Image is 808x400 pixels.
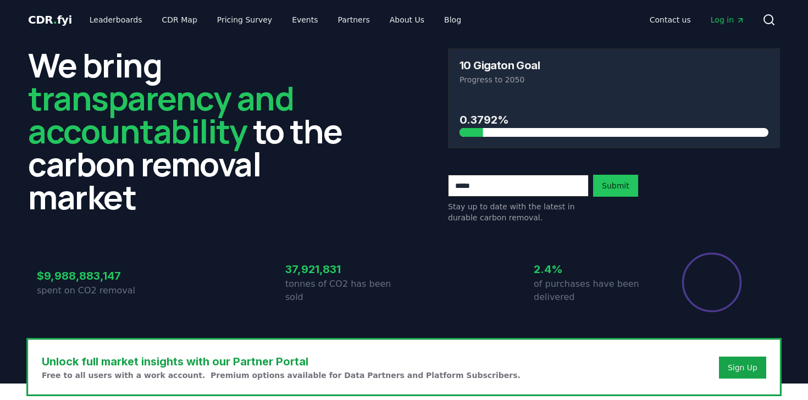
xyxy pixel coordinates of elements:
h3: 2.4% [534,261,652,277]
h3: 10 Gigaton Goal [460,60,540,71]
span: transparency and accountability [28,75,294,153]
p: tonnes of CO2 has been sold [285,277,404,304]
a: Events [283,10,326,30]
a: CDR Map [153,10,206,30]
a: Pricing Survey [208,10,281,30]
p: Free to all users with a work account. Premium options available for Data Partners and Platform S... [42,370,521,381]
h3: Unlock full market insights with our Partner Portal [42,353,521,370]
span: Log in [711,14,745,25]
button: Submit [593,175,638,197]
button: Sign Up [719,357,766,379]
p: Progress to 2050 [460,74,768,85]
a: Blog [435,10,470,30]
p: spent on CO2 removal [37,284,156,297]
h3: $9,988,883,147 [37,268,156,284]
a: Contact us [641,10,700,30]
h3: 37,921,831 [285,261,404,277]
p: of purchases have been delivered [534,277,652,304]
h2: We bring to the carbon removal market [28,48,360,213]
p: Stay up to date with the latest in durable carbon removal. [448,201,589,223]
a: Partners [329,10,379,30]
span: CDR fyi [28,13,72,26]
a: Leaderboards [81,10,151,30]
nav: Main [81,10,470,30]
a: Log in [702,10,754,30]
a: CDR.fyi [28,12,72,27]
nav: Main [641,10,754,30]
h3: 0.3792% [460,112,768,128]
div: Percentage of sales delivered [681,252,743,313]
a: About Us [381,10,433,30]
span: . [53,13,57,26]
a: Sign Up [728,362,757,373]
